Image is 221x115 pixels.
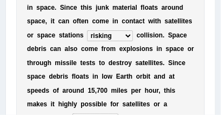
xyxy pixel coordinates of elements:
[52,31,56,39] b: e
[157,87,159,94] b: r
[149,4,152,11] b: a
[81,59,83,67] b: t
[117,87,118,94] b: i
[35,45,38,53] b: b
[81,17,85,25] b: e
[27,4,29,11] b: i
[128,4,130,11] b: r
[38,73,42,80] b: c
[51,100,52,108] b: i
[126,45,130,53] b: p
[81,45,85,53] b: c
[128,59,132,67] b: y
[85,45,89,53] b: o
[37,31,41,39] b: s
[125,17,129,25] b: o
[102,100,103,108] b: l
[124,4,128,11] b: e
[92,59,96,67] b: s
[64,4,66,11] b: i
[55,59,61,67] b: m
[95,45,98,53] b: e
[76,87,80,94] b: n
[83,73,85,80] b: t
[65,31,69,39] b: a
[166,45,170,53] b: s
[148,17,153,25] b: w
[50,45,53,53] b: c
[177,45,180,53] b: c
[45,17,47,25] b: ,
[187,45,191,53] b: o
[112,17,114,25] b: i
[124,87,128,94] b: s
[85,17,89,25] b: n
[45,31,49,39] b: a
[104,45,106,53] b: r
[119,87,120,94] b: l
[170,87,172,94] b: i
[123,45,126,53] b: x
[183,17,185,25] b: t
[169,73,173,80] b: a
[36,59,39,67] b: o
[157,45,158,53] b: i
[36,4,40,11] b: s
[81,87,84,94] b: d
[181,17,183,25] b: i
[112,4,118,11] b: m
[72,87,76,94] b: u
[174,17,178,25] b: e
[31,73,35,80] b: p
[139,17,143,25] b: c
[120,73,124,80] b: a
[68,100,72,108] b: h
[96,4,97,11] b: j
[180,31,184,39] b: c
[51,4,55,11] b: e
[48,59,51,67] b: h
[61,73,63,80] b: r
[81,4,83,11] b: t
[73,4,77,11] b: e
[145,4,149,11] b: o
[143,17,145,25] b: t
[136,4,137,11] b: l
[135,87,139,94] b: e
[163,59,165,67] b: .
[63,73,64,80] b: i
[155,31,159,39] b: o
[139,87,142,94] b: r
[143,59,145,67] b: t
[112,100,116,108] b: o
[176,31,180,39] b: a
[44,4,48,11] b: a
[97,100,101,108] b: b
[140,31,144,39] b: o
[116,73,120,80] b: E
[172,59,174,67] b: i
[145,87,149,94] b: h
[141,4,143,11] b: f
[27,100,33,108] b: m
[64,100,68,108] b: g
[65,17,69,25] b: n
[162,4,165,11] b: a
[31,87,35,94] b: p
[56,73,60,80] b: b
[136,45,140,53] b: s
[89,45,95,53] b: m
[27,73,31,80] b: s
[105,4,109,11] b: k
[73,100,77,108] b: y
[155,4,158,11] b: s
[57,87,59,94] b: f
[156,59,159,67] b: e
[58,17,62,25] b: c
[130,45,132,53] b: l
[168,4,171,11] b: o
[185,17,189,25] b: e
[44,100,48,108] b: s
[38,87,42,94] b: e
[31,31,34,39] b: r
